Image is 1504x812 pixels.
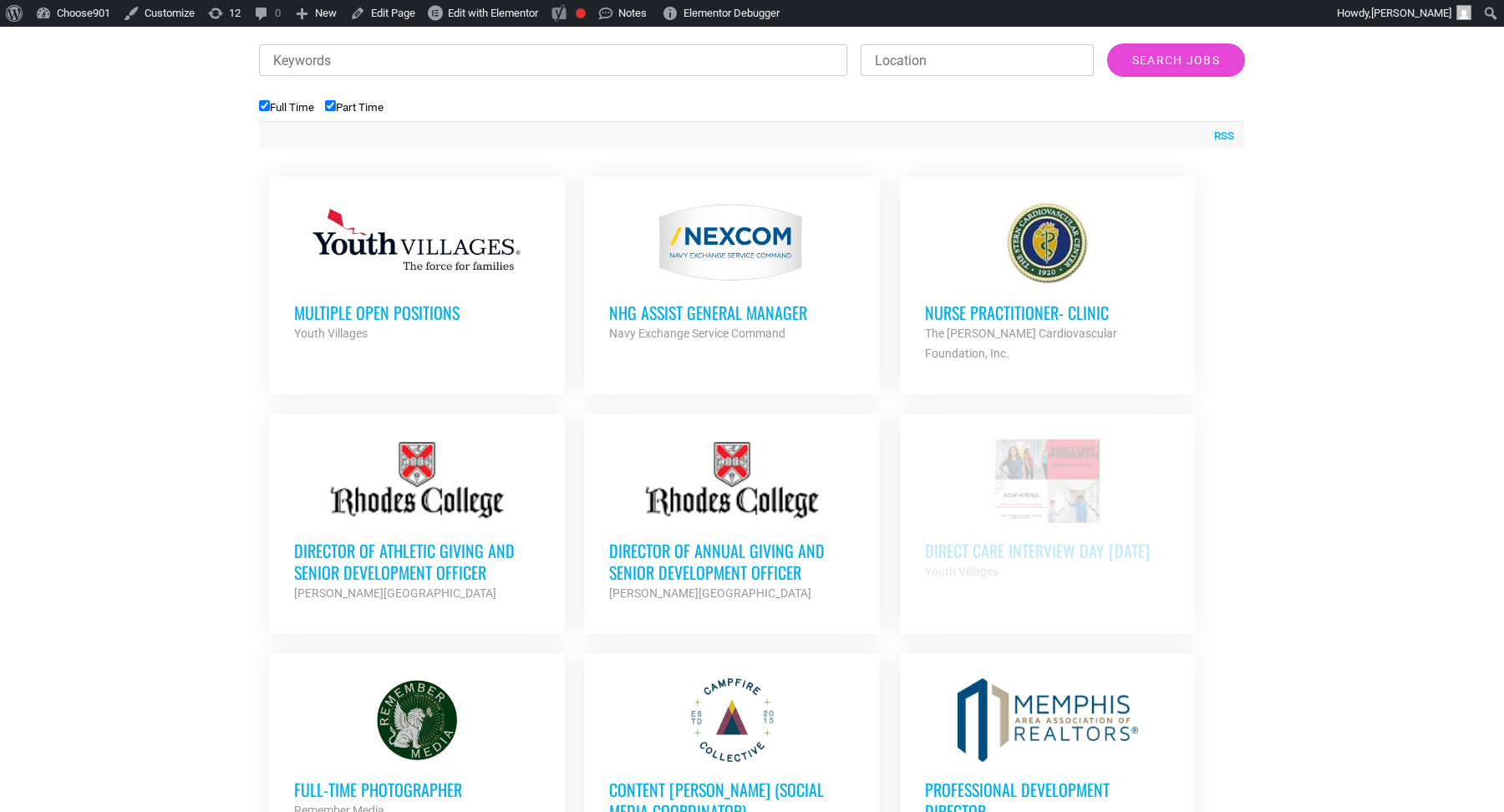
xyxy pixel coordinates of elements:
[448,7,538,19] span: Edit with Elementor
[1206,128,1234,145] a: RSS
[900,414,1196,606] a: Direct Care Interview Day [DATE] Youth Villages
[325,100,336,111] input: Part Time
[259,101,314,114] label: Full Time
[925,327,1117,360] strong: The [PERSON_NAME] Cardiovascular Foundation, Inc.
[584,176,880,368] a: NHG ASSIST GENERAL MANAGER Navy Exchange Service Command
[294,779,540,800] h3: Full-Time Photographer
[259,100,270,111] input: Full Time
[294,327,368,340] strong: Youth Villages
[294,540,540,583] h3: Director of Athletic Giving and Senior Development Officer
[294,302,540,323] h3: Multiple Open Positions
[861,44,1094,76] input: Location
[609,586,811,600] strong: [PERSON_NAME][GEOGRAPHIC_DATA]
[609,327,785,340] strong: Navy Exchange Service Command
[925,540,1171,561] h3: Direct Care Interview Day [DATE]
[900,176,1196,388] a: Nurse Practitioner- Clinic The [PERSON_NAME] Cardiovascular Foundation, Inc.
[609,540,855,583] h3: Director of Annual Giving and Senior Development Officer
[925,565,998,578] strong: Youth Villages
[576,8,586,18] div: Needs improvement
[925,302,1171,323] h3: Nurse Practitioner- Clinic
[269,414,565,628] a: Director of Athletic Giving and Senior Development Officer [PERSON_NAME][GEOGRAPHIC_DATA]
[269,176,565,368] a: Multiple Open Positions Youth Villages
[1107,43,1245,77] input: Search Jobs
[325,101,384,114] label: Part Time
[1371,7,1451,19] span: [PERSON_NAME]
[584,414,880,628] a: Director of Annual Giving and Senior Development Officer [PERSON_NAME][GEOGRAPHIC_DATA]
[294,586,496,600] strong: [PERSON_NAME][GEOGRAPHIC_DATA]
[259,44,847,76] input: Keywords
[609,302,855,323] h3: NHG ASSIST GENERAL MANAGER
